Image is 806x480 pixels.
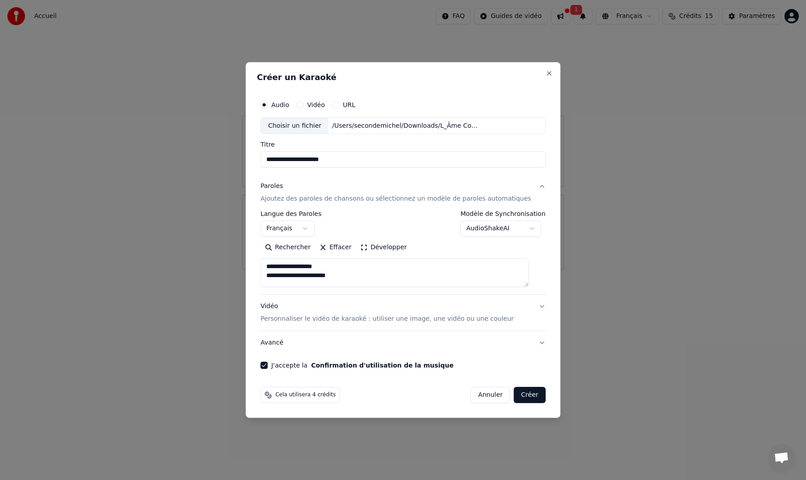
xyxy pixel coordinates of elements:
[311,362,454,368] button: J'accepte la
[260,295,546,331] button: VidéoPersonnaliser le vidéo de karaoké : utiliser une image, une vidéo ou une couleur
[260,175,546,211] button: ParolesAjoutez des paroles de chansons ou sélectionnez un modèle de paroles automatiques
[260,211,322,217] label: Langue des Paroles
[356,241,412,255] button: Développer
[514,387,546,403] button: Créer
[329,121,482,130] div: /Users/secondemichel/Downloads/L_Âme Corse Retrouvée.mp3
[260,211,546,295] div: ParolesAjoutez des paroles de chansons ou sélectionnez un modèle de paroles automatiques
[470,387,510,403] button: Annuler
[343,102,355,108] label: URL
[260,331,546,354] button: Avancé
[257,73,549,81] h2: Créer un Karaoké
[315,241,356,255] button: Effacer
[260,302,514,324] div: Vidéo
[271,362,453,368] label: J'accepte la
[275,391,336,399] span: Cela utilisera 4 crédits
[261,118,328,134] div: Choisir un fichier
[260,182,283,191] div: Paroles
[260,195,531,204] p: Ajoutez des paroles de chansons ou sélectionnez un modèle de paroles automatiques
[260,142,546,148] label: Titre
[271,102,289,108] label: Audio
[260,314,514,323] p: Personnaliser le vidéo de karaoké : utiliser une image, une vidéo ou une couleur
[307,102,325,108] label: Vidéo
[461,211,546,217] label: Modèle de Synchronisation
[260,241,315,255] button: Rechercher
